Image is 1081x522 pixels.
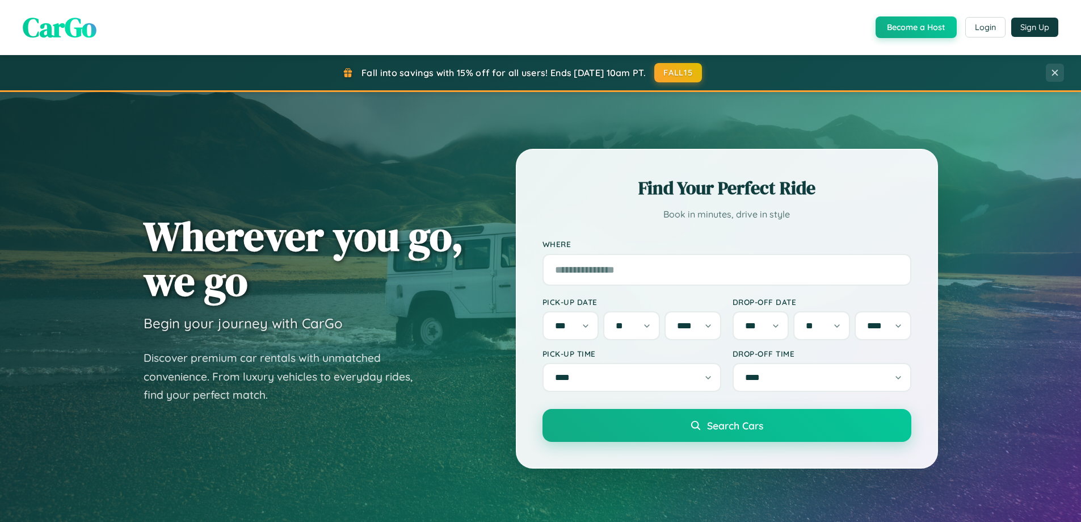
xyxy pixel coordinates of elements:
button: Login [965,17,1006,37]
button: Search Cars [542,409,911,442]
label: Pick-up Time [542,349,721,358]
label: Drop-off Time [733,349,911,358]
p: Book in minutes, drive in style [542,206,911,223]
span: Search Cars [707,419,763,432]
button: FALL15 [654,63,702,82]
span: CarGo [23,9,96,46]
span: Fall into savings with 15% off for all users! Ends [DATE] 10am PT. [361,67,646,78]
label: Where [542,240,911,249]
label: Drop-off Date [733,297,911,307]
button: Sign Up [1011,18,1058,37]
h1: Wherever you go, we go [144,214,464,303]
h3: Begin your journey with CarGo [144,315,343,332]
label: Pick-up Date [542,297,721,307]
h2: Find Your Perfect Ride [542,176,911,201]
button: Become a Host [876,16,957,38]
p: Discover premium car rentals with unmatched convenience. From luxury vehicles to everyday rides, ... [144,349,427,404]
